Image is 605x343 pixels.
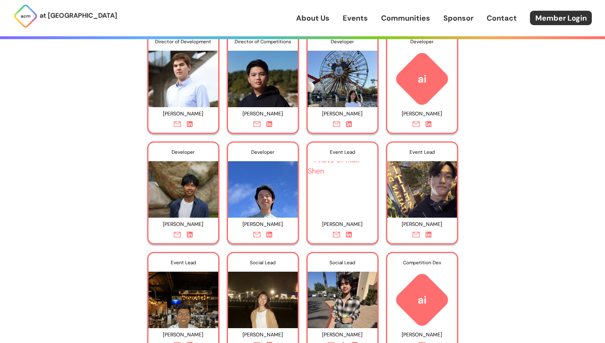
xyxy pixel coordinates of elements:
[148,265,218,328] img: Photo of Emanoel Agbayani
[13,4,117,28] a: at [GEOGRAPHIC_DATA]
[228,265,298,328] img: Photo of Sophia Zhu
[311,108,374,120] p: [PERSON_NAME]
[487,13,517,23] a: Contact
[148,253,218,272] div: Event Lead
[13,4,38,28] img: ACM Logo
[228,253,298,272] div: Social Lead
[308,44,377,107] img: Photo of Kate Wang
[308,253,377,272] div: Social Lead
[381,13,430,23] a: Communities
[387,253,457,272] div: Competition Dev
[152,329,214,341] p: [PERSON_NAME]
[148,143,218,162] div: Developer
[311,329,374,341] p: [PERSON_NAME]
[232,218,294,231] p: [PERSON_NAME]
[391,218,453,231] p: [PERSON_NAME]
[387,272,457,328] img: ACM logo
[152,108,214,120] p: [PERSON_NAME]
[228,143,298,162] div: Developer
[296,13,330,23] a: About Us
[228,44,298,107] img: Photo of Samuel Lee
[530,11,592,25] a: Member Login
[148,44,218,107] img: Photo of Scott Semtner
[40,10,117,21] p: at [GEOGRAPHIC_DATA]
[228,32,298,51] div: Director of Competitions
[311,218,374,231] p: [PERSON_NAME]
[308,265,377,328] img: Photo of Havyn Nguyen
[387,51,457,107] img: ACM logo
[387,155,457,218] img: Photo of Edmund Bu
[387,143,457,162] div: Event Lead
[443,13,473,23] a: Sponsor
[387,32,457,51] div: Developer
[391,329,453,341] p: [PERSON_NAME]
[343,13,368,23] a: Events
[232,108,294,120] p: [PERSON_NAME]
[148,155,218,218] img: Photo of Jaden Seangmany
[308,32,377,51] div: Developer
[228,155,298,218] img: Photo of Elvin Chen
[391,108,453,120] p: [PERSON_NAME]
[232,329,294,341] p: [PERSON_NAME]
[152,218,214,231] p: [PERSON_NAME]
[148,32,218,51] div: Director of Development
[308,143,377,162] div: Event Lead
[308,155,377,218] img: Photo of Max Shen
